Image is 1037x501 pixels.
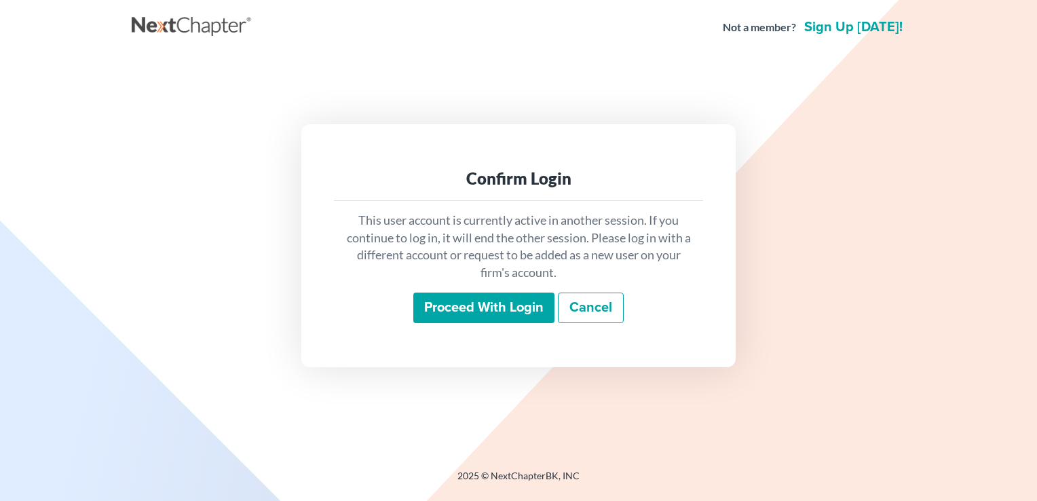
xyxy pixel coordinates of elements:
[345,212,692,282] p: This user account is currently active in another session. If you continue to log in, it will end ...
[723,20,796,35] strong: Not a member?
[132,469,905,494] div: 2025 © NextChapterBK, INC
[558,293,624,324] a: Cancel
[413,293,554,324] input: Proceed with login
[802,20,905,34] a: Sign up [DATE]!
[345,168,692,189] div: Confirm Login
